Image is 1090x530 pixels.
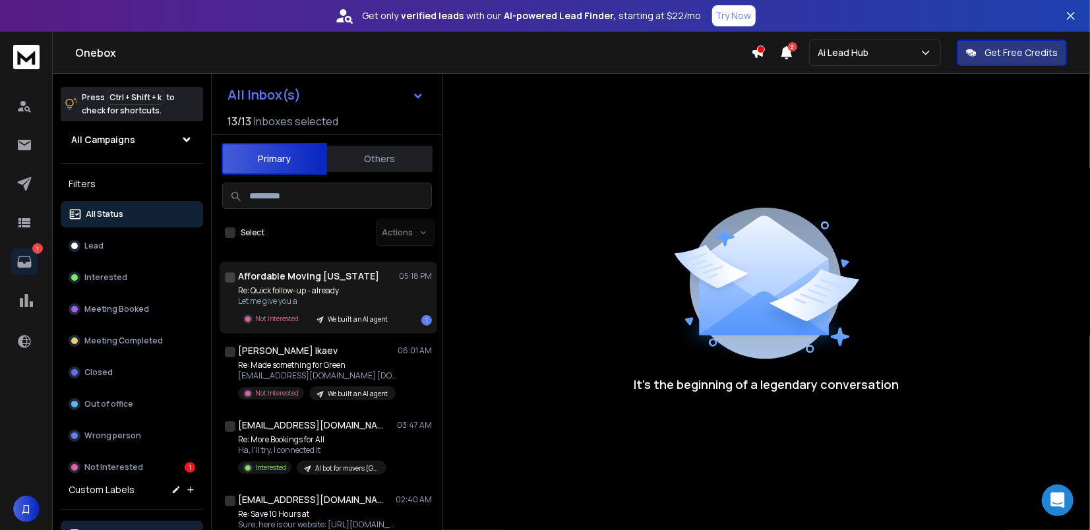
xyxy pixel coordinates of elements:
[84,272,127,283] p: Interested
[61,391,203,417] button: Out of office
[396,494,432,505] p: 02:40 AM
[255,463,286,473] p: Interested
[13,45,40,69] img: logo
[712,5,756,26] button: Try Now
[327,144,433,173] button: Others
[61,328,203,354] button: Meeting Completed
[61,233,203,259] button: Lead
[61,175,203,193] h3: Filters
[61,359,203,386] button: Closed
[84,430,141,441] p: Wrong person
[315,463,378,473] p: AI bot for movers [GEOGRAPHIC_DATA]
[61,264,203,291] button: Interested
[185,462,195,473] div: 1
[238,419,383,432] h1: [EMAIL_ADDRESS][DOMAIN_NAME]
[61,127,203,153] button: All Campaigns
[255,388,299,398] p: Not Interested
[716,9,752,22] p: Try Now
[217,82,435,108] button: All Inbox(s)
[61,296,203,322] button: Meeting Booked
[61,454,203,481] button: Not Interested1
[227,113,251,129] span: 13 / 13
[238,370,396,381] p: [EMAIL_ADDRESS][DOMAIN_NAME] [DOMAIN_NAME] *[PHONE_NUMBER]* NYSDOT 39058
[255,314,299,324] p: Not Interested
[84,241,104,251] p: Lead
[69,483,135,496] h3: Custom Labels
[398,345,432,356] p: 06:01 AM
[238,360,396,370] p: Re: Made something for Green
[634,375,899,394] p: It’s the beginning of a legendary conversation
[32,243,43,254] p: 1
[82,91,175,117] p: Press to check for shortcuts.
[84,304,149,314] p: Meeting Booked
[238,296,396,307] p: Let me give you a
[13,496,40,522] button: Д
[1042,485,1074,516] div: Open Intercom Messenger
[788,42,797,51] span: 3
[397,420,432,430] p: 03:47 AM
[957,40,1067,66] button: Get Free Credits
[84,462,143,473] p: Not Interested
[84,367,113,378] p: Closed
[238,445,386,456] p: Ha, I'll try. I connected it
[86,209,123,220] p: All Status
[421,315,432,326] div: 1
[984,46,1058,59] p: Get Free Credits
[61,201,203,227] button: All Status
[254,113,338,129] h3: Inboxes selected
[238,344,338,357] h1: [PERSON_NAME] Ikaev
[328,314,388,324] p: We built an AI agent
[84,336,163,346] p: Meeting Completed
[227,88,301,102] h1: All Inbox(s)
[241,227,264,238] label: Select
[402,9,464,22] strong: verified leads
[61,423,203,449] button: Wrong person
[363,9,702,22] p: Get only with our starting at $22/mo
[504,9,617,22] strong: AI-powered Lead Finder,
[75,45,751,61] h1: Onebox
[238,285,396,296] p: Re: Quick follow-up - already
[107,90,164,105] span: Ctrl + Shift + k
[84,399,133,409] p: Out of office
[238,519,396,530] p: Sure, here is our website: [URL][DOMAIN_NAME]
[328,389,388,399] p: We built an AI agent
[399,271,432,281] p: 05:18 PM
[818,46,874,59] p: Ai Lead Hub
[71,133,135,146] h1: All Campaigns
[222,143,327,175] button: Primary
[238,493,383,506] h1: [EMAIL_ADDRESS][DOMAIN_NAME]
[238,509,396,519] p: Re: Save 10 Hours at
[238,434,386,445] p: Re: More Bookings for All
[11,249,38,275] a: 1
[238,270,379,283] h1: Affordable Moving [US_STATE]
